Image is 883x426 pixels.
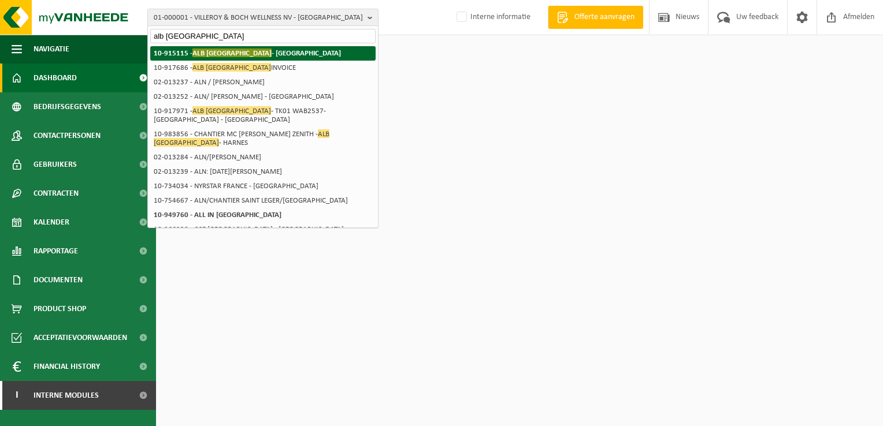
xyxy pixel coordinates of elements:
li: 02-013237 - ALN / [PERSON_NAME] [150,75,376,89]
span: Kalender [34,208,69,237]
span: Navigatie [34,35,69,63]
span: ALB [GEOGRAPHIC_DATA] [192,106,271,115]
span: ALB [GEOGRAPHIC_DATA] [192,48,272,57]
label: Interne informatie [454,9,530,26]
span: Offerte aanvragen [572,12,637,23]
a: Offerte aanvragen [548,6,643,29]
span: Interne modules [34,381,99,410]
li: 10-754667 - ALN/CHANTIER SAINT LEGER/[GEOGRAPHIC_DATA] [150,193,376,208]
li: 02-013239 - ALN: [DATE][PERSON_NAME] [150,165,376,179]
li: 10-734034 - NYRSTAR FRANCE - [GEOGRAPHIC_DATA] [150,179,376,193]
span: Product Shop [34,294,86,323]
span: Financial History [34,352,100,381]
li: 10-966930 - CCE [GEOGRAPHIC_DATA] - [GEOGRAPHIC_DATA] [150,222,376,237]
span: Bedrijfsgegevens [34,92,101,121]
span: Contracten [34,179,79,208]
span: Gebruikers [34,150,77,179]
span: Contactpersonen [34,121,101,150]
span: ALB [GEOGRAPHIC_DATA] [154,129,329,147]
span: Documenten [34,266,83,294]
li: 10-917686 - INVOICE [150,61,376,75]
button: 01-000001 - VILLEROY & BOCH WELLNESS NV - [GEOGRAPHIC_DATA] [147,9,379,26]
span: ALB [GEOGRAPHIC_DATA] [192,63,271,72]
span: Dashboard [34,63,77,92]
strong: 10-949760 - ALL IN [GEOGRAPHIC_DATA] [154,211,281,219]
span: 01-000001 - VILLEROY & BOCH WELLNESS NV - [GEOGRAPHIC_DATA] [154,9,363,27]
li: 10-983856 - CHANTIER MC [PERSON_NAME] ZENITH - - HARNES [150,127,376,150]
span: I [12,381,22,410]
li: 02-013252 - ALN/ [PERSON_NAME] - [GEOGRAPHIC_DATA] [150,89,376,104]
span: Acceptatievoorwaarden [34,323,127,352]
span: Rapportage [34,237,78,266]
li: 02-013284 - ALN/[PERSON_NAME] [150,150,376,165]
input: Zoeken naar gekoppelde vestigingen [150,29,376,43]
strong: 10-915115 - - [GEOGRAPHIC_DATA] [154,48,341,57]
li: 10-917971 - - TK01 WAB2537- [GEOGRAPHIC_DATA] - [GEOGRAPHIC_DATA] [150,104,376,127]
